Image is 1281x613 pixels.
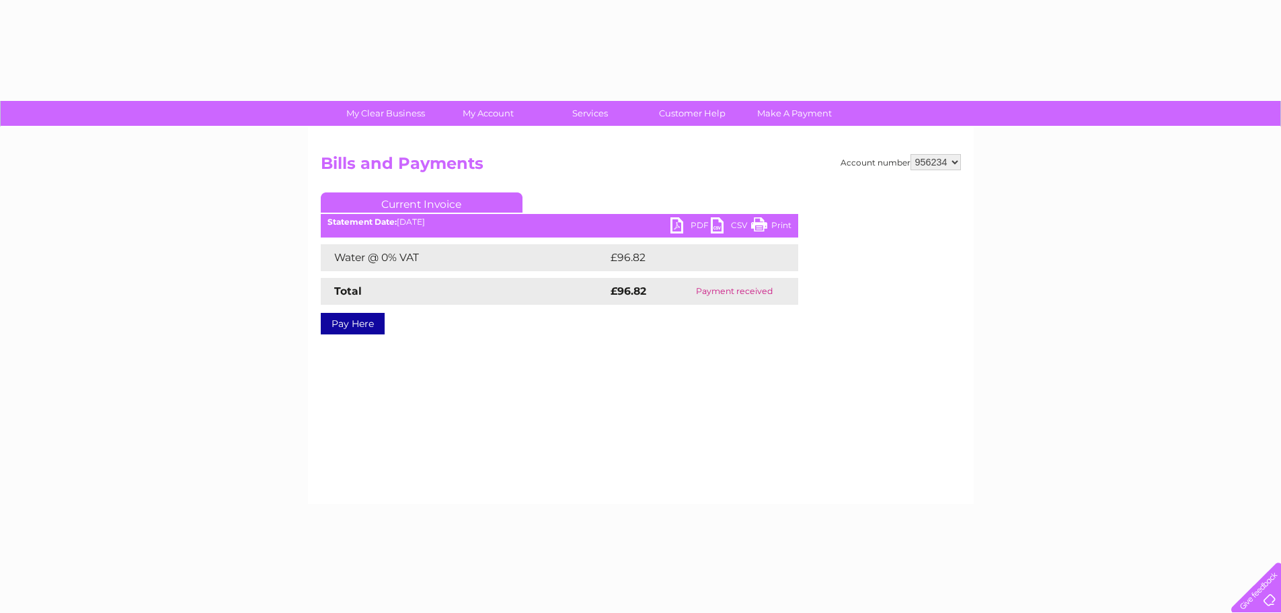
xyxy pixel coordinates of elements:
[535,101,646,126] a: Services
[670,217,711,237] a: PDF
[327,217,397,227] b: Statement Date:
[841,154,961,170] div: Account number
[321,217,798,227] div: [DATE]
[330,101,441,126] a: My Clear Business
[321,244,607,271] td: Water @ 0% VAT
[671,278,798,305] td: Payment received
[321,313,385,334] a: Pay Here
[607,244,772,271] td: £96.82
[321,154,961,180] h2: Bills and Payments
[711,217,751,237] a: CSV
[611,285,646,297] strong: £96.82
[739,101,850,126] a: Make A Payment
[321,192,522,213] a: Current Invoice
[432,101,543,126] a: My Account
[637,101,748,126] a: Customer Help
[751,217,791,237] a: Print
[334,285,362,297] strong: Total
